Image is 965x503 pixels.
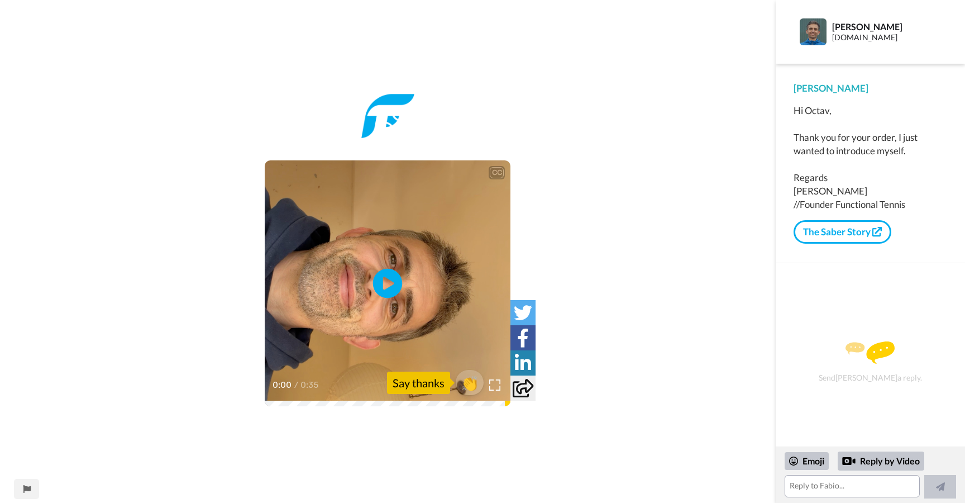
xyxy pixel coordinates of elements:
img: message.svg [845,341,895,364]
img: Profile Image [800,18,827,45]
div: Reply by Video [842,454,856,468]
img: Full screen [489,379,500,391]
span: 👏 [456,374,484,392]
div: Emoji [785,452,829,470]
div: Hi Octav, Thank you for your order, I just wanted to introduce myself. Regards [PERSON_NAME] //Fo... [794,104,947,211]
button: 👏 [456,370,484,395]
div: Say thanks [387,372,450,394]
a: The Saber Story [794,220,891,244]
div: [DOMAIN_NAME] [832,33,947,42]
span: 0:35 [300,378,320,392]
div: [PERSON_NAME] [832,21,947,32]
div: [PERSON_NAME] [794,82,947,95]
div: Reply by Video [838,452,924,471]
span: / [294,378,298,392]
img: 503cc1e8-8959-4586-b1bd-ae24b48bce26 [361,94,414,139]
div: CC [490,167,504,178]
div: Send [PERSON_NAME] a reply. [791,283,950,441]
span: 0:00 [273,378,292,392]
